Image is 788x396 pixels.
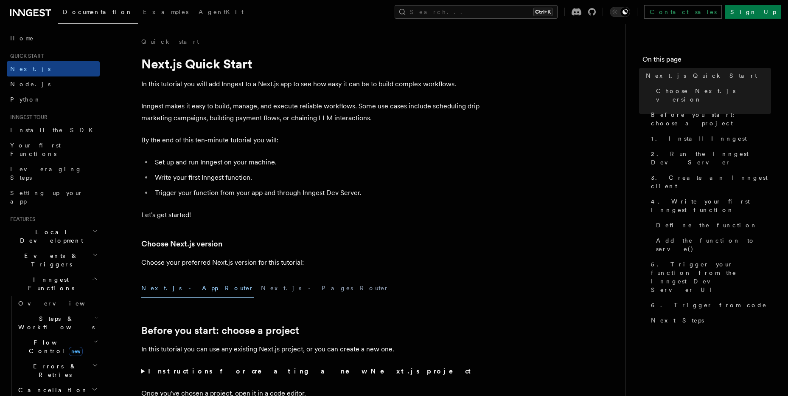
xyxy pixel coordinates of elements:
button: Search...Ctrl+K [395,5,558,19]
a: Sign Up [725,5,781,19]
a: Home [7,31,100,46]
strong: Instructions for creating a new Next.js project [148,367,474,375]
button: Inngest Functions [7,272,100,296]
span: Setting up your app [10,190,83,205]
span: Features [7,216,35,223]
a: 2. Run the Inngest Dev Server [648,146,771,170]
a: Before you start: choose a project [141,325,299,337]
a: Contact sales [644,5,722,19]
a: Setting up your app [7,185,100,209]
span: Examples [143,8,188,15]
a: 5. Trigger your function from the Inngest Dev Server UI [648,257,771,297]
span: Next Steps [651,316,704,325]
p: Inngest makes it easy to build, manage, and execute reliable workflows. Some use cases include sc... [141,100,481,124]
span: new [69,347,83,356]
a: Leveraging Steps [7,161,100,185]
span: Local Development [7,228,93,245]
a: 6. Trigger from code [648,297,771,313]
span: 2. Run the Inngest Dev Server [651,150,771,167]
li: Trigger your function from your app and through Inngest Dev Server. [152,187,481,199]
button: Events & Triggers [7,248,100,272]
span: Before you start: choose a project [651,110,771,127]
a: Node.js [7,76,100,92]
span: Leveraging Steps [10,166,82,181]
a: Choose Next.js version [653,83,771,107]
h1: Next.js Quick Start [141,56,481,71]
span: 1. Install Inngest [651,134,747,143]
span: Install the SDK [10,127,98,133]
a: Choose Next.js version [141,238,222,250]
a: Quick start [141,37,199,46]
h4: On this page [642,54,771,68]
span: AgentKit [199,8,244,15]
button: Next.js - App Router [141,279,254,298]
a: Define the function [653,218,771,233]
a: 3. Create an Inngest client [648,170,771,194]
span: 6. Trigger from code [651,301,767,309]
a: 1. Install Inngest [648,131,771,146]
span: Flow Control [15,338,93,355]
li: Write your first Inngest function. [152,172,481,184]
span: Your first Functions [10,142,61,157]
a: 4. Write your first Inngest function [648,194,771,218]
span: Add the function to serve() [656,236,771,253]
a: Install the SDK [7,122,100,138]
span: Node.js [10,81,50,88]
a: Documentation [58,3,138,24]
span: Events & Triggers [7,252,93,269]
button: Toggle dark mode [610,7,630,17]
span: Inngest Functions [7,275,92,292]
span: 4. Write your first Inngest function [651,197,771,214]
span: 3. Create an Inngest client [651,173,771,190]
a: Next.js [7,61,100,76]
p: In this tutorial you can use any existing Next.js project, or you can create a new one. [141,343,481,355]
p: In this tutorial you will add Inngest to a Next.js app to see how easy it can be to build complex... [141,78,481,90]
span: Errors & Retries [15,362,92,379]
span: Documentation [63,8,133,15]
span: Quick start [7,53,44,59]
span: Steps & Workflows [15,314,95,331]
a: Python [7,92,100,107]
span: Next.js [10,65,50,72]
a: Overview [15,296,100,311]
a: Your first Functions [7,138,100,161]
a: Next.js Quick Start [642,68,771,83]
span: Python [10,96,41,103]
p: By the end of this ten-minute tutorial you will: [141,134,481,146]
button: Flow Controlnew [15,335,100,359]
span: Home [10,34,34,42]
button: Errors & Retries [15,359,100,382]
a: Examples [138,3,193,23]
span: Choose Next.js version [656,87,771,104]
a: AgentKit [193,3,249,23]
a: Next Steps [648,313,771,328]
p: Choose your preferred Next.js version for this tutorial: [141,257,481,269]
p: Let's get started! [141,209,481,221]
summary: Instructions for creating a new Next.js project [141,365,481,377]
kbd: Ctrl+K [533,8,552,16]
span: Define the function [656,221,757,229]
li: Set up and run Inngest on your machine. [152,156,481,168]
span: Next.js Quick Start [646,71,757,80]
button: Steps & Workflows [15,311,100,335]
a: Before you start: choose a project [648,107,771,131]
a: Add the function to serve() [653,233,771,257]
span: Inngest tour [7,114,48,121]
button: Next.js - Pages Router [261,279,389,298]
button: Local Development [7,224,100,248]
span: Overview [18,300,106,307]
span: Cancellation [15,386,88,394]
span: 5. Trigger your function from the Inngest Dev Server UI [651,260,771,294]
